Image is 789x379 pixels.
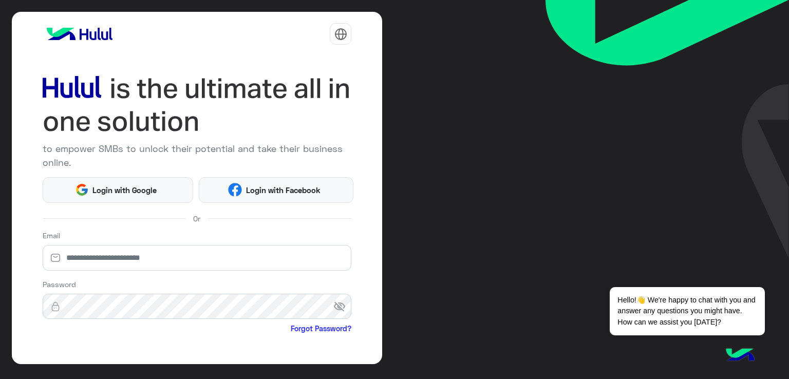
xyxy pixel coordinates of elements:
img: lock [43,301,68,312]
img: Google [75,183,89,197]
p: to empower SMBs to unlock their potential and take their business online. [43,142,352,169]
span: visibility_off [333,297,352,316]
img: hululLoginTitle_EN.svg [43,72,352,138]
img: email [43,253,68,263]
span: Or [193,213,200,224]
span: Hello!👋 We're happy to chat with you and answer any questions you might have. How can we assist y... [610,287,764,335]
label: Password [43,279,76,290]
iframe: reCAPTCHA [43,336,199,376]
span: Login with Google [89,184,161,196]
span: Login with Facebook [242,184,324,196]
button: Login with Google [43,177,193,203]
img: hulul-logo.png [722,338,758,374]
img: Facebook [228,183,242,197]
a: Forgot Password? [291,323,351,334]
label: Email [43,230,60,241]
button: Login with Facebook [199,177,353,203]
img: logo [43,24,117,44]
img: tab [334,28,347,41]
